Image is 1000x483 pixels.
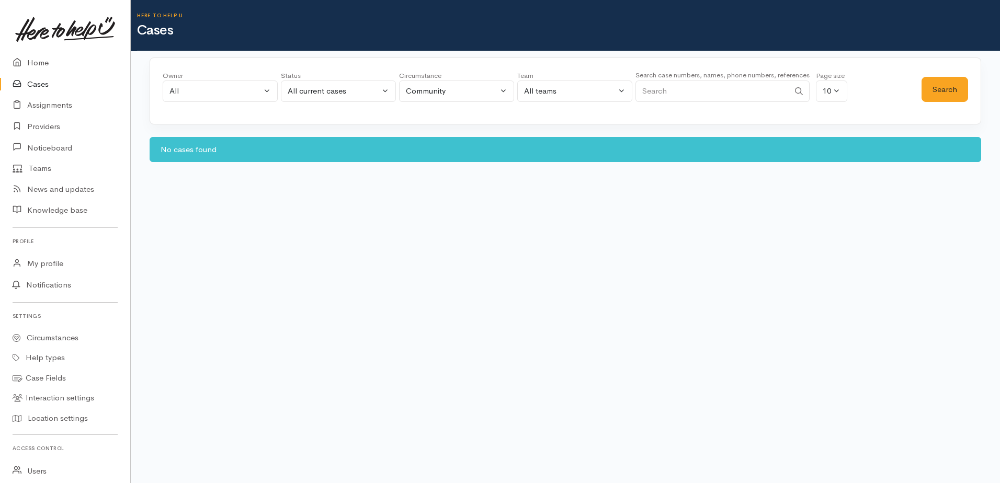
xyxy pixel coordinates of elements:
[13,234,118,248] h6: Profile
[922,77,968,102] button: Search
[816,71,847,81] div: Page size
[823,85,831,97] div: 10
[163,71,278,81] div: Owner
[13,309,118,323] h6: Settings
[524,85,616,97] div: All teams
[406,85,498,97] div: Community
[137,13,1000,18] h6: Here to help u
[635,80,789,102] input: Search
[517,80,632,102] button: All teams
[169,85,262,97] div: All
[163,80,278,102] button: All
[150,137,981,163] div: No cases found
[635,71,810,79] small: Search case numbers, names, phone numbers, references
[816,80,847,102] button: 10
[399,71,514,81] div: Circumstance
[281,71,396,81] div: Status
[137,23,1000,38] h1: Cases
[281,80,396,102] button: All current cases
[13,441,118,455] h6: Access control
[517,71,632,81] div: Team
[288,85,380,97] div: All current cases
[399,80,514,102] button: Community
